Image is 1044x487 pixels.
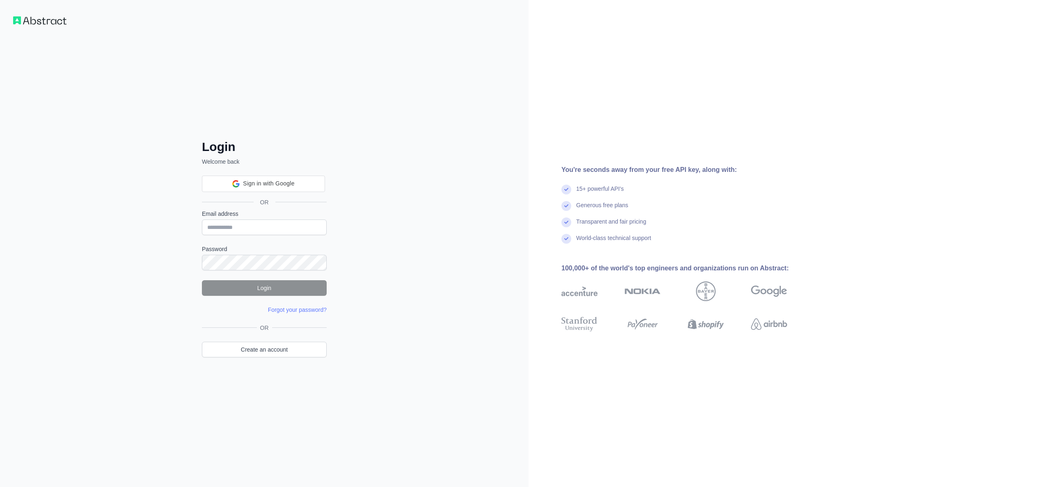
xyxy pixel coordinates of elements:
[751,281,787,301] img: google
[561,281,598,301] img: accenture
[561,165,813,175] div: You're seconds away from your free API key, along with:
[202,210,327,218] label: Email address
[576,185,624,201] div: 15+ powerful API's
[576,201,628,217] div: Generous free plans
[561,185,571,194] img: check mark
[268,306,327,313] a: Forgot your password?
[202,139,327,154] h2: Login
[561,234,571,244] img: check mark
[576,234,651,250] div: World-class technical support
[202,158,327,166] p: Welcome back
[561,315,598,333] img: stanford university
[561,217,571,227] img: check mark
[13,16,66,25] img: Workflow
[696,281,716,301] img: bayer
[625,315,661,333] img: payoneer
[202,245,327,253] label: Password
[576,217,646,234] div: Transparent and fair pricing
[243,179,294,188] span: Sign in with Google
[202,280,327,296] button: Login
[561,201,571,211] img: check mark
[202,342,327,357] a: Create an account
[561,263,813,273] div: 100,000+ of the world's top engineers and organizations run on Abstract:
[751,315,787,333] img: airbnb
[254,198,275,206] span: OR
[202,176,325,192] div: Sign in with Google
[257,324,272,332] span: OR
[625,281,661,301] img: nokia
[688,315,724,333] img: shopify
